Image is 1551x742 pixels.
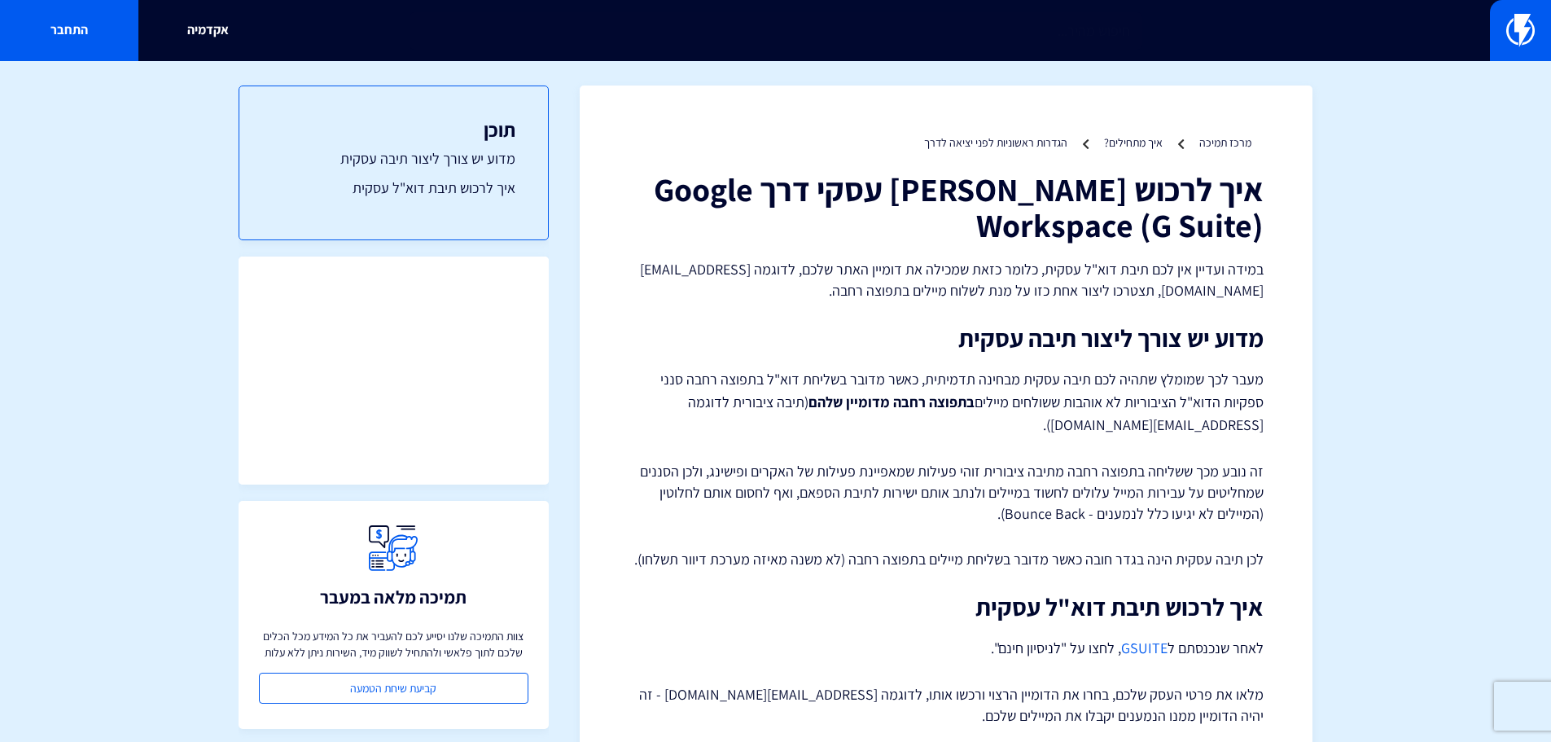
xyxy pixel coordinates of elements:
[924,135,1067,150] a: הגדרות ראשוניות לפני יציאה לדרך
[629,259,1264,301] p: במידה ועדיין אין לכם תיבת דוא"ל עסקית, כלומר כזאת שמכילה את דומיין האתר שלכם, לדוגמה [EMAIL_ADDRE...
[272,178,515,199] a: איך לרכוש תיבת דוא"ל עסקית
[320,587,467,607] h3: תמיכה מלאה במעבר
[629,171,1264,243] h1: איך לרכוש [PERSON_NAME] עסקי דרך ‏Google Workspace (G Suite)
[1199,135,1251,150] a: מרכז תמיכה
[259,673,528,704] a: קביעת שיחת הטמעה
[629,684,1264,726] p: מלאו את פרטי העסק שלכם, בחרו את הדומיין הרצוי ורכשו אותו, לדוגמה [EMAIL_ADDRESS][DOMAIN_NAME] - ז...
[272,148,515,169] a: מדוע יש צורך ליצור תיבה עסקית
[1104,135,1163,150] a: איך מתחילים?
[1121,639,1168,657] a: GSUITE
[629,461,1264,524] p: זה נובע מכך ששליחה בתפוצה רחבה מתיבה ציבורית זוהי פעילות שמאפיינת פעילות של האקרים ופישינג, ולכן ...
[629,549,1264,570] p: לכן תיבה עסקית הינה בגדר חובה כאשר מדובר בשליחת מיילים בתפוצה רחבה (לא משנה מאיזה מערכת דיוור תשל...
[259,628,528,661] p: צוות התמיכה שלנו יסייע לכם להעביר את כל המידע מכל הכלים שלכם לתוך פלאשי ולהתחיל לשווק מיד, השירות...
[410,12,1142,50] input: חיפוש מהיר...
[629,594,1264,621] h2: איך לרכוש תיבת דוא"ל עסקית
[808,393,975,411] strong: בתפוצה רחבה מדומיין שלהם
[629,325,1264,352] h2: מדוע יש צורך ליצור תיבה עסקית
[629,637,1264,660] p: לאחר שנכנסתם ל , לחצו על "לניסיון חינם".
[272,119,515,140] h3: תוכן
[629,368,1264,437] p: מעבר לכך שמומלץ שתהיה לכם תיבה עסקית מבחינה תדמיתית, כאשר מדובר בשליחת דוא"ל בתפוצה רחבה סנני ספק...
